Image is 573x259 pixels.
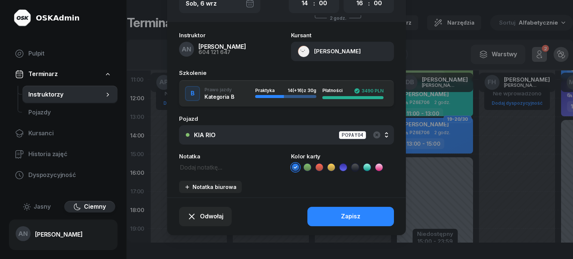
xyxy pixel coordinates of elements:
div: [PERSON_NAME] [198,44,246,50]
span: Ciemny [84,202,106,212]
span: Dyspozycyjność [28,170,112,180]
div: OSKAdmin [36,13,79,23]
span: Historia zajęć [28,149,112,159]
a: Kursanci [9,124,118,142]
span: Jasny [34,202,51,212]
button: Jasny [11,201,63,213]
span: Terminarz [28,69,58,79]
a: Pulpit [9,45,118,63]
div: [PERSON_NAME] [35,231,83,237]
button: [PERSON_NAME] [291,42,394,61]
a: Historia zajęć [9,145,118,163]
div: Notatka biurowa [184,184,237,190]
button: Zapisz [307,207,394,226]
div: Zapisz [341,212,360,221]
span: Kursanci [28,129,112,138]
a: Dyspozycyjność [9,166,118,184]
span: Pojazdy [28,108,112,117]
div: KIA RIO [194,132,216,138]
a: Terminarz [9,66,118,83]
span: Instruktorzy [28,90,104,100]
button: Ciemny [64,201,116,213]
span: Odwołaj [200,212,223,221]
a: Pojazdy [22,104,118,121]
div: 604 121 647 [198,50,246,55]
button: Notatka biurowa [179,181,242,193]
span: AN [182,46,191,53]
span: AN [18,231,28,237]
span: Pulpit [28,49,112,59]
a: Instruktorzy [22,86,118,104]
button: Odwołaj [179,207,232,226]
button: KIA RIOPO9AY04 [179,125,394,145]
img: logo-light@2x.png [13,9,31,27]
div: PO9AY04 [339,131,366,139]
